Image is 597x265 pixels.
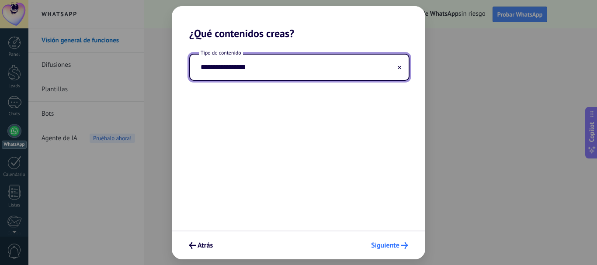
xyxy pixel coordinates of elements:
[199,49,243,57] span: Tipo de contenido
[198,242,213,248] span: Atrás
[371,242,399,248] span: Siguiente
[367,238,412,253] button: Siguiente
[172,6,425,40] h2: ¿Qué contenidos creas?
[185,238,217,253] button: Atrás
